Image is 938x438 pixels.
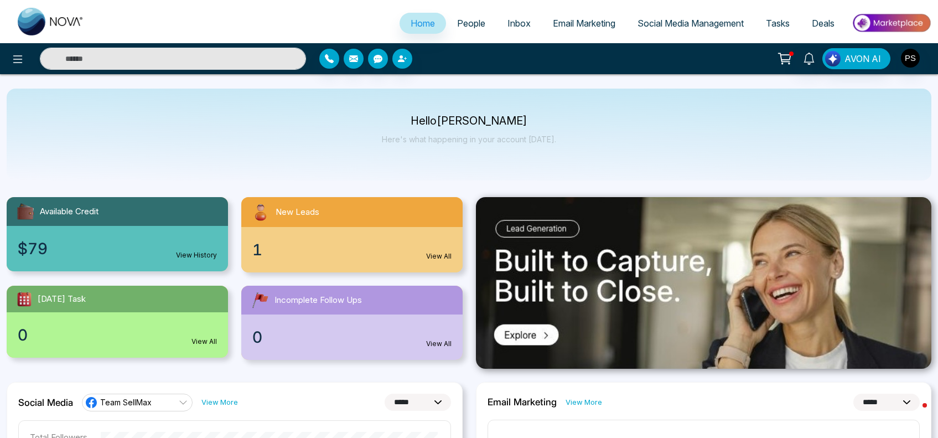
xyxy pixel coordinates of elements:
[426,251,452,261] a: View All
[38,293,86,306] span: [DATE] Task
[426,339,452,349] a: View All
[542,13,626,34] a: Email Marketing
[812,18,835,29] span: Deals
[844,52,881,65] span: AVON AI
[276,206,319,219] span: New Leads
[638,18,744,29] span: Social Media Management
[18,397,73,408] h2: Social Media
[900,400,927,427] iframe: Intercom live chat
[235,286,469,360] a: Incomplete Follow Ups0View All
[755,13,801,34] a: Tasks
[250,290,270,310] img: followUps.svg
[488,396,557,408] h2: Email Marketing
[18,237,48,260] span: $79
[822,48,890,69] button: AVON AI
[851,11,931,35] img: Market-place.gif
[496,13,542,34] a: Inbox
[411,18,435,29] span: Home
[801,13,846,34] a: Deals
[201,397,238,408] a: View More
[553,18,615,29] span: Email Marketing
[176,250,217,260] a: View History
[626,13,755,34] a: Social Media Management
[400,13,446,34] a: Home
[18,8,84,35] img: Nova CRM Logo
[191,337,217,347] a: View All
[15,202,35,221] img: availableCredit.svg
[252,238,262,261] span: 1
[100,397,152,408] span: Team SellMax
[901,49,920,68] img: User Avatar
[250,202,271,223] img: newLeads.svg
[507,18,531,29] span: Inbox
[382,116,556,126] p: Hello [PERSON_NAME]
[382,135,556,144] p: Here's what happening in your account [DATE].
[15,290,33,308] img: todayTask.svg
[446,13,496,34] a: People
[766,18,790,29] span: Tasks
[566,397,602,408] a: View More
[825,51,841,66] img: Lead Flow
[40,205,99,218] span: Available Credit
[18,323,28,347] span: 0
[476,197,932,369] img: .
[274,294,362,307] span: Incomplete Follow Ups
[457,18,485,29] span: People
[252,326,262,349] span: 0
[235,197,469,272] a: New Leads1View All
